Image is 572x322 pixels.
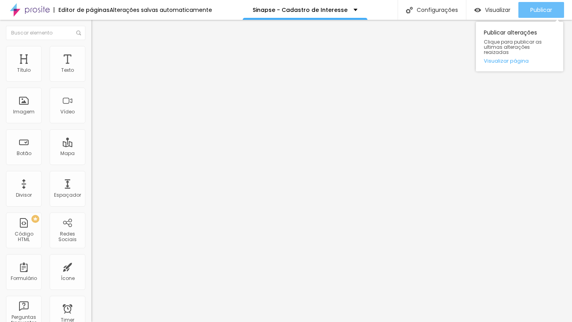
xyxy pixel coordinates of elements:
div: Vídeo [60,109,75,115]
span: Clique para publicar as ultimas alterações reaizadas [484,39,555,55]
a: Visualizar página [484,58,555,63]
p: Sinapse - Cadastro de Interesse [253,7,348,13]
button: Visualizar [466,2,518,18]
div: Botão [17,151,31,156]
div: Redes Sociais [52,231,83,243]
div: Divisor [16,192,32,198]
div: Alterações salvas automaticamente [110,7,212,13]
img: Icone [406,7,413,13]
div: Formulário [11,276,37,281]
div: Título [17,67,31,73]
span: Publicar [530,7,552,13]
div: Editor de páginas [54,7,110,13]
div: Ícone [61,276,75,281]
button: Publicar [518,2,564,18]
div: Publicar alterações [476,22,563,71]
input: Buscar elemento [6,26,85,40]
div: Mapa [60,151,75,156]
div: Espaçador [54,192,81,198]
img: view-1.svg [474,7,481,13]
span: Visualizar [485,7,510,13]
div: Código HTML [8,231,39,243]
div: Texto [61,67,74,73]
div: Imagem [13,109,35,115]
img: Icone [76,31,81,35]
